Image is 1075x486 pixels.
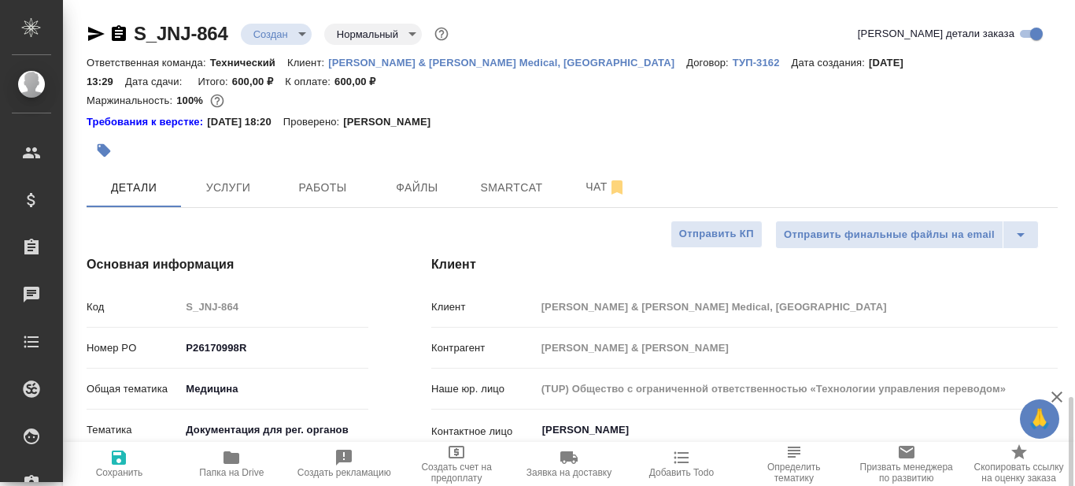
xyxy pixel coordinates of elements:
[431,424,536,440] p: Контактное лицо
[526,467,611,478] span: Заявка на доставку
[737,442,850,486] button: Определить тематику
[87,114,207,130] a: Требования к верстке:
[180,295,368,318] input: Пустое поле
[332,28,403,41] button: Нормальный
[175,442,288,486] button: Папка на Drive
[568,177,644,197] span: Чат
[379,178,455,198] span: Файлы
[775,221,1039,249] div: split button
[87,133,121,168] button: Добавить тэг
[199,467,264,478] span: Папка на Drive
[431,299,536,315] p: Клиент
[180,417,368,443] div: Документация для рег. органов
[858,26,1014,42] span: [PERSON_NAME] детали заказа
[87,340,180,356] p: Номер PO
[87,299,180,315] p: Код
[87,422,180,438] p: Тематика
[431,381,536,397] p: Наше юр. лицо
[283,114,344,130] p: Проверено:
[608,178,626,197] svg: Отписаться
[625,442,737,486] button: Добавить Todo
[207,114,283,130] p: [DATE] 18:20
[232,76,286,87] p: 600,00 ₽
[87,95,176,106] p: Маржинальность:
[343,114,442,130] p: [PERSON_NAME]
[210,57,287,69] p: Технический
[285,178,360,198] span: Работы
[686,57,733,69] p: Договор:
[962,442,1075,486] button: Скопировать ссылку на оценку заказа
[134,23,228,44] a: S_JNJ-864
[96,467,143,478] span: Сохранить
[324,24,422,45] div: Создан
[747,462,840,484] span: Определить тематику
[536,336,1058,359] input: Пустое поле
[328,55,686,69] a: [PERSON_NAME] & [PERSON_NAME] Medical, [GEOGRAPHIC_DATA]
[670,221,763,248] button: Отправить КП
[679,225,754,243] span: Отправить КП
[241,24,312,45] div: Создан
[87,24,105,43] button: Скопировать ссылку для ЯМессенджера
[198,76,231,87] p: Итого:
[63,442,175,486] button: Сохранить
[431,340,536,356] p: Контрагент
[410,462,504,484] span: Создать счет на предоплату
[125,76,186,87] p: Дата сдачи:
[431,24,452,44] button: Доп статусы указывают на важность/срочность заказа
[733,55,792,69] a: ТУП-3162
[328,57,686,69] p: [PERSON_NAME] & [PERSON_NAME] Medical, [GEOGRAPHIC_DATA]
[109,24,128,43] button: Скопировать ссылку
[180,376,368,403] div: Медицина
[285,76,334,87] p: К оплате:
[180,336,368,359] input: ✎ Введи что-нибудь
[784,226,995,244] span: Отправить финальные файлы на email
[775,221,1003,249] button: Отправить финальные файлы на email
[474,178,549,198] span: Smartcat
[792,57,869,69] p: Дата создания:
[859,462,953,484] span: Призвать менеджера по развитию
[649,467,714,478] span: Добавить Todo
[190,178,266,198] span: Услуги
[334,76,388,87] p: 600,00 ₽
[249,28,293,41] button: Создан
[401,442,513,486] button: Создать счет на предоплату
[513,442,626,486] button: Заявка на доставку
[1026,403,1053,436] span: 🙏
[87,255,368,274] h4: Основная информация
[972,462,1066,484] span: Скопировать ссылку на оценку заказа
[536,295,1058,318] input: Пустое поле
[850,442,962,486] button: Призвать менеджера по развитию
[176,95,207,106] p: 100%
[733,57,792,69] p: ТУП-3162
[1020,399,1059,439] button: 🙏
[287,57,328,69] p: Клиент:
[431,255,1058,274] h4: Клиент
[536,377,1058,400] input: Пустое поле
[297,467,391,478] span: Создать рекламацию
[87,57,210,69] p: Ответственная команда:
[96,178,172,198] span: Детали
[87,381,180,397] p: Общая тематика
[288,442,401,486] button: Создать рекламацию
